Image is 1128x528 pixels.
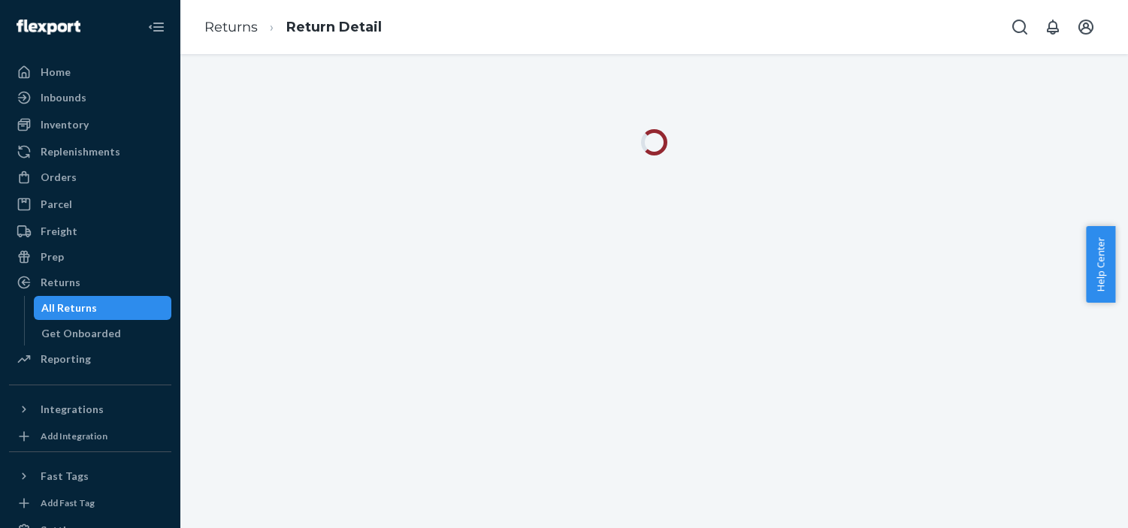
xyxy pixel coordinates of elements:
[41,300,97,315] div: All Returns
[41,65,71,80] div: Home
[41,224,77,239] div: Freight
[9,245,171,269] a: Prep
[1038,12,1068,42] button: Open notifications
[9,270,171,294] a: Returns
[9,86,171,110] a: Inbounds
[141,12,171,42] button: Close Navigation
[286,19,382,35] a: Return Detail
[9,165,171,189] a: Orders
[9,60,171,84] a: Home
[9,113,171,137] a: Inventory
[34,296,172,320] a: All Returns
[41,197,72,212] div: Parcel
[9,464,171,488] button: Fast Tags
[41,326,121,341] div: Get Onboarded
[9,219,171,243] a: Freight
[41,144,120,159] div: Replenishments
[41,469,89,484] div: Fast Tags
[41,117,89,132] div: Inventory
[9,427,171,445] a: Add Integration
[9,140,171,164] a: Replenishments
[41,170,77,185] div: Orders
[1005,12,1035,42] button: Open Search Box
[34,321,172,345] a: Get Onboarded
[41,275,80,290] div: Returns
[9,397,171,421] button: Integrations
[9,192,171,216] a: Parcel
[1086,226,1115,303] button: Help Center
[17,20,80,35] img: Flexport logo
[41,90,86,105] div: Inbounds
[1071,12,1101,42] button: Open account menu
[41,351,91,367] div: Reporting
[204,19,258,35] a: Returns
[9,494,171,512] a: Add Fast Tag
[41,496,95,509] div: Add Fast Tag
[9,347,171,371] a: Reporting
[41,402,104,417] div: Integrations
[41,430,107,442] div: Add Integration
[192,5,394,50] ol: breadcrumbs
[41,249,64,264] div: Prep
